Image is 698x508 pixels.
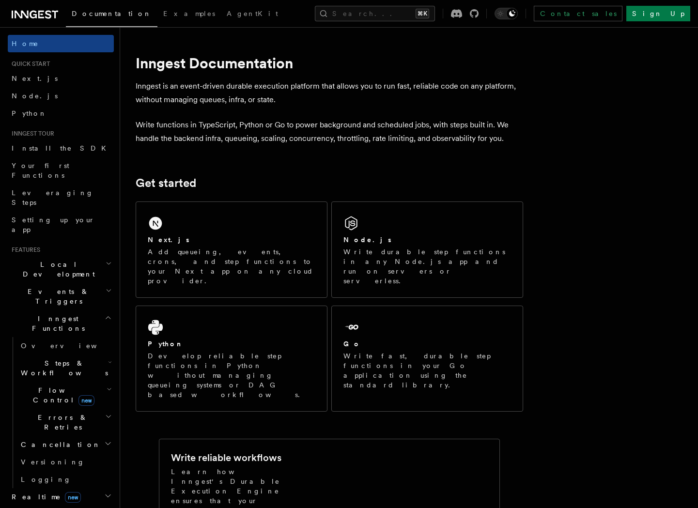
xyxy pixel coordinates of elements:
[136,79,523,107] p: Inngest is an event-driven durable execution platform that allows you to run fast, reliable code ...
[148,351,315,400] p: Develop reliable step functions in Python without managing queueing systems or DAG based workflows.
[12,189,93,206] span: Leveraging Steps
[136,201,327,298] a: Next.jsAdd queueing, events, crons, and step functions to your Next app on any cloud provider.
[17,440,101,449] span: Cancellation
[136,306,327,412] a: PythonDevelop reliable step functions in Python without managing queueing systems or DAG based wo...
[12,75,58,82] span: Next.js
[8,35,114,52] a: Home
[331,306,523,412] a: GoWrite fast, durable step functions in your Go application using the standard library.
[8,157,114,184] a: Your first Functions
[12,92,58,100] span: Node.js
[136,176,196,190] a: Get started
[8,337,114,488] div: Inngest Functions
[17,337,114,354] a: Overview
[8,492,81,502] span: Realtime
[8,314,105,333] span: Inngest Functions
[17,471,114,488] a: Logging
[12,162,69,179] span: Your first Functions
[8,87,114,105] a: Node.js
[17,453,114,471] a: Versioning
[136,54,523,72] h1: Inngest Documentation
[17,358,108,378] span: Steps & Workflows
[8,184,114,211] a: Leveraging Steps
[21,458,85,466] span: Versioning
[315,6,435,21] button: Search...⌘K
[8,488,114,506] button: Realtimenew
[343,235,391,245] h2: Node.js
[21,342,121,350] span: Overview
[416,9,429,18] kbd: ⌘K
[331,201,523,298] a: Node.jsWrite durable step functions in any Node.js app and run on servers or serverless.
[12,144,112,152] span: Install the SDK
[8,139,114,157] a: Install the SDK
[12,109,47,117] span: Python
[8,105,114,122] a: Python
[171,451,281,464] h2: Write reliable workflows
[227,10,278,17] span: AgentKit
[17,409,114,436] button: Errors & Retries
[136,118,523,145] p: Write functions in TypeScript, Python or Go to power background and scheduled jobs, with steps bu...
[17,436,114,453] button: Cancellation
[12,216,95,233] span: Setting up your app
[343,351,511,390] p: Write fast, durable step functions in your Go application using the standard library.
[148,235,189,245] h2: Next.js
[221,3,284,26] a: AgentKit
[495,8,518,19] button: Toggle dark mode
[12,39,39,48] span: Home
[17,354,114,382] button: Steps & Workflows
[8,260,106,279] span: Local Development
[17,382,114,409] button: Flow Controlnew
[78,395,94,406] span: new
[17,385,107,405] span: Flow Control
[72,10,152,17] span: Documentation
[8,287,106,306] span: Events & Triggers
[148,247,315,286] p: Add queueing, events, crons, and step functions to your Next app on any cloud provider.
[17,413,105,432] span: Errors & Retries
[8,283,114,310] button: Events & Triggers
[163,10,215,17] span: Examples
[65,492,81,503] span: new
[8,60,50,68] span: Quick start
[8,211,114,238] a: Setting up your app
[66,3,157,27] a: Documentation
[21,476,71,483] span: Logging
[8,246,40,254] span: Features
[534,6,622,21] a: Contact sales
[343,339,361,349] h2: Go
[626,6,690,21] a: Sign Up
[8,70,114,87] a: Next.js
[148,339,184,349] h2: Python
[157,3,221,26] a: Examples
[8,310,114,337] button: Inngest Functions
[343,247,511,286] p: Write durable step functions in any Node.js app and run on servers or serverless.
[8,256,114,283] button: Local Development
[8,130,54,138] span: Inngest tour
